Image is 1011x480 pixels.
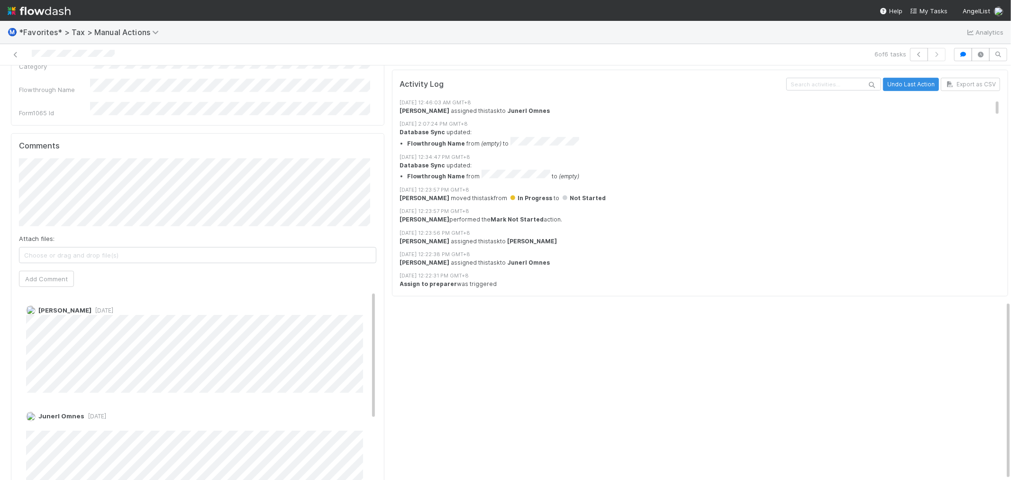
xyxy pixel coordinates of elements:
[19,248,376,263] span: Choose or drag and drop file(s)
[408,137,1008,148] li: from to
[38,306,91,314] span: [PERSON_NAME]
[400,194,1008,203] div: moved this task from to
[19,234,55,243] label: Attach files:
[559,173,579,180] em: (empty)
[508,107,550,114] strong: Junerl Omnes
[400,238,450,245] strong: [PERSON_NAME]
[19,141,376,151] h5: Comments
[508,238,557,245] strong: [PERSON_NAME]
[400,207,1008,215] div: [DATE] 12:23:57 PM GMT+8
[8,3,71,19] img: logo-inverted-e16ddd16eac7371096b0.svg
[400,99,1008,107] div: [DATE] 12:46:03 AM GMT+8
[400,162,446,169] strong: Database Sync
[994,7,1003,16] img: avatar_de77a991-7322-4664-a63d-98ba485ee9e0.png
[19,28,164,37] span: *Favorites* > Tax > Manual Actions
[400,280,1008,288] div: was triggered
[883,78,939,91] button: Undo Last Action
[910,6,947,16] a: My Tasks
[508,259,550,266] strong: Junerl Omnes
[910,7,947,15] span: My Tasks
[874,49,906,59] span: 6 of 6 tasks
[91,307,113,314] span: [DATE]
[786,78,881,91] input: Search activities...
[400,186,1008,194] div: [DATE] 12:23:57 PM GMT+8
[400,216,450,223] strong: [PERSON_NAME]
[19,85,90,94] div: Flowthrough Name
[400,107,450,114] strong: [PERSON_NAME]
[400,229,1008,237] div: [DATE] 12:23:56 PM GMT+8
[8,28,17,36] span: Ⓜ️
[509,194,553,202] span: In Progress
[408,140,465,147] strong: Flowthrough Name
[880,6,902,16] div: Help
[408,173,465,180] strong: Flowthrough Name
[38,412,84,420] span: Junerl Omnes
[491,216,544,223] strong: Mark Not Started
[19,271,74,287] button: Add Comment
[400,194,450,202] strong: [PERSON_NAME]
[400,258,1008,267] div: assigned this task to
[400,161,1008,181] div: updated:
[400,250,1008,258] div: [DATE] 12:22:38 PM GMT+8
[400,120,1008,128] div: [DATE] 2:07:24 PM GMT+8
[400,80,784,89] h5: Activity Log
[400,107,1008,115] div: assigned this task to
[26,412,36,421] img: avatar_de77a991-7322-4664-a63d-98ba485ee9e0.png
[941,78,1000,91] button: Export as CSV
[26,305,36,315] img: avatar_55a2f090-1307-4765-93b4-f04da16234ba.png
[400,280,457,287] strong: Assign to preparer
[482,140,502,147] em: (empty)
[400,128,1008,148] div: updated:
[400,272,1008,280] div: [DATE] 12:22:31 PM GMT+8
[400,153,1008,161] div: [DATE] 12:34:47 PM GMT+8
[966,27,1003,38] a: Analytics
[400,215,1008,224] div: performed the action.
[400,129,446,136] strong: Database Sync
[19,62,90,71] div: Category
[400,259,450,266] strong: [PERSON_NAME]
[408,170,1008,181] li: from to
[400,237,1008,246] div: assigned this task to
[561,194,606,202] span: Not Started
[19,108,90,118] div: Form1065 Id
[84,413,106,420] span: [DATE]
[963,7,990,15] span: AngelList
